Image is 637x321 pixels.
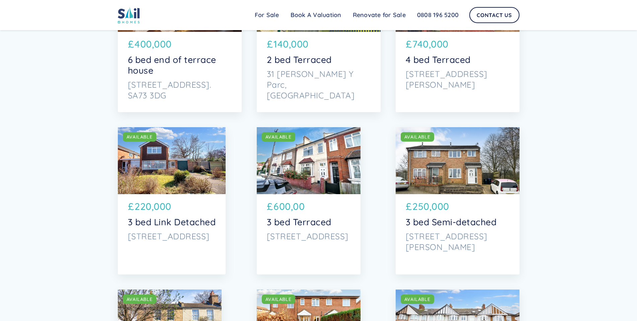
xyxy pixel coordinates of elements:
p: [STREET_ADDRESS][PERSON_NAME] [406,69,509,90]
p: 740,000 [412,37,449,51]
a: AVAILABLE£220,0003 bed Link Detached[STREET_ADDRESS] [118,127,226,274]
p: [STREET_ADDRESS] [267,231,350,242]
p: 3 bed Terraced [267,217,350,228]
p: £ [128,37,134,51]
p: 600,00 [273,199,305,214]
div: AVAILABLE [265,134,292,140]
p: £ [267,199,273,214]
a: 0808 196 5200 [411,8,464,22]
p: 220,000 [135,199,171,214]
a: For Sale [249,8,285,22]
p: [STREET_ADDRESS][PERSON_NAME] [406,231,509,252]
p: 3 bed Link Detached [128,217,216,228]
p: £ [406,37,412,51]
p: 4 bed Terraced [406,55,509,65]
p: [STREET_ADDRESS] [128,231,216,242]
p: £ [267,37,273,51]
a: AVAILABLE£250,0003 bed Semi-detached[STREET_ADDRESS][PERSON_NAME] [396,127,520,274]
a: Book A Valuation [285,8,347,22]
div: AVAILABLE [127,296,153,303]
div: AVAILABLE [265,296,292,303]
p: 250,000 [412,199,449,214]
a: Renovate for Sale [347,8,411,22]
div: AVAILABLE [127,134,153,140]
p: £ [128,199,134,214]
p: 400,000 [135,37,172,51]
p: [STREET_ADDRESS]. SA73 3DG [128,79,232,101]
div: AVAILABLE [404,134,430,140]
p: 31 [PERSON_NAME] Y Parc, [GEOGRAPHIC_DATA] [267,69,371,101]
a: Contact Us [469,7,520,23]
p: 140,000 [273,37,309,51]
p: 2 bed Terraced [267,55,371,65]
img: sail home logo colored [118,7,140,23]
p: £ [406,199,412,214]
p: 3 bed Semi-detached [406,217,509,228]
p: 6 bed end of terrace house [128,55,232,76]
div: AVAILABLE [404,296,430,303]
a: AVAILABLE£600,003 bed Terraced[STREET_ADDRESS] [257,127,361,274]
